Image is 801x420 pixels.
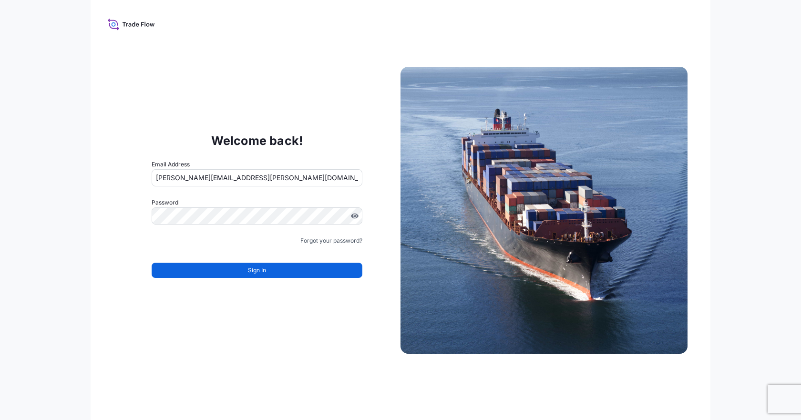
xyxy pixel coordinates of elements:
span: Sign In [248,266,266,275]
a: Forgot your password? [300,236,362,246]
button: Sign In [152,263,362,278]
button: Show password [351,212,359,220]
input: example@gmail.com [152,169,362,186]
p: Welcome back! [211,133,303,148]
label: Email Address [152,160,190,169]
img: Ship illustration [400,67,688,354]
label: Password [152,198,362,207]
